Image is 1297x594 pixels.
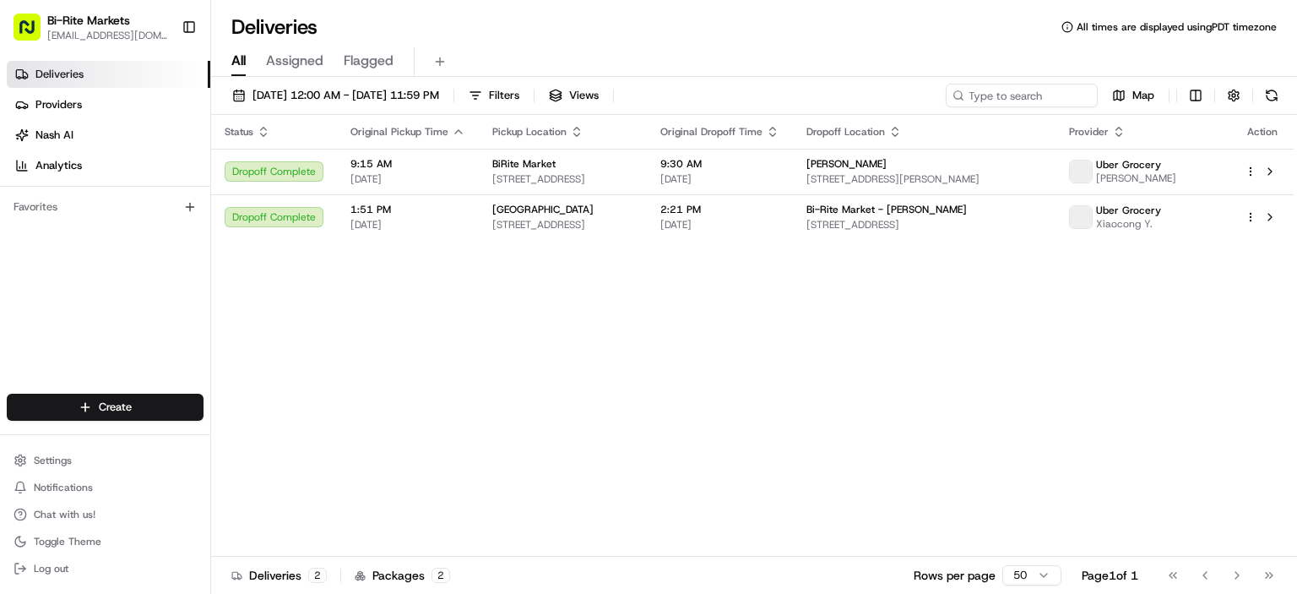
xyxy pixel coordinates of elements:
[35,97,82,112] span: Providers
[225,84,447,107] button: [DATE] 12:00 AM - [DATE] 11:59 PM
[99,400,132,415] span: Create
[350,157,465,171] span: 9:15 AM
[7,557,204,580] button: Log out
[492,172,633,186] span: [STREET_ADDRESS]
[660,203,779,216] span: 2:21 PM
[1245,125,1280,139] div: Action
[1077,20,1277,34] span: All times are displayed using PDT timezone
[47,29,168,42] button: [EMAIL_ADDRESS][DOMAIN_NAME]
[350,125,448,139] span: Original Pickup Time
[1069,125,1109,139] span: Provider
[1260,84,1283,107] button: Refresh
[1096,217,1161,231] span: Xiaocong Y.
[231,567,327,584] div: Deliveries
[7,61,210,88] a: Deliveries
[350,218,465,232] span: [DATE]
[7,7,175,47] button: Bi-Rite Markets[EMAIL_ADDRESS][DOMAIN_NAME]
[34,535,101,548] span: Toggle Theme
[7,449,204,472] button: Settings
[569,88,599,103] span: Views
[806,172,1042,186] span: [STREET_ADDRESS][PERSON_NAME]
[1104,84,1162,107] button: Map
[492,125,567,139] span: Pickup Location
[806,218,1042,232] span: [STREET_ADDRESS]
[660,125,762,139] span: Original Dropoff Time
[1132,88,1154,103] span: Map
[34,481,93,494] span: Notifications
[350,172,465,186] span: [DATE]
[252,88,439,103] span: [DATE] 12:00 AM - [DATE] 11:59 PM
[461,84,527,107] button: Filters
[541,84,606,107] button: Views
[355,567,450,584] div: Packages
[35,158,82,173] span: Analytics
[660,157,779,171] span: 9:30 AM
[344,51,393,71] span: Flagged
[350,203,465,216] span: 1:51 PM
[7,193,204,221] div: Favorites
[231,51,246,71] span: All
[1096,172,1176,185] span: [PERSON_NAME]
[7,530,204,553] button: Toggle Theme
[492,203,594,216] span: [GEOGRAPHIC_DATA]
[35,128,73,143] span: Nash AI
[946,84,1098,107] input: Type to search
[806,203,967,216] span: Bi-Rite Market - [PERSON_NAME]
[660,172,779,186] span: [DATE]
[7,394,204,421] button: Create
[225,125,253,139] span: Status
[34,508,95,521] span: Chat with us!
[806,125,885,139] span: Dropoff Location
[35,67,84,82] span: Deliveries
[492,157,556,171] span: BiRite Market
[47,12,130,29] button: Bi-Rite Markets
[914,567,996,584] p: Rows per page
[1096,204,1161,217] span: Uber Grocery
[231,14,317,41] h1: Deliveries
[34,454,72,467] span: Settings
[806,157,887,171] span: [PERSON_NAME]
[489,88,519,103] span: Filters
[266,51,323,71] span: Assigned
[308,568,327,583] div: 2
[7,122,210,149] a: Nash AI
[431,568,450,583] div: 2
[1096,158,1161,172] span: Uber Grocery
[7,91,210,118] a: Providers
[492,218,633,232] span: [STREET_ADDRESS]
[1082,567,1138,584] div: Page 1 of 1
[660,218,779,232] span: [DATE]
[34,562,68,575] span: Log out
[7,503,204,526] button: Chat with us!
[7,152,210,179] a: Analytics
[7,476,204,499] button: Notifications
